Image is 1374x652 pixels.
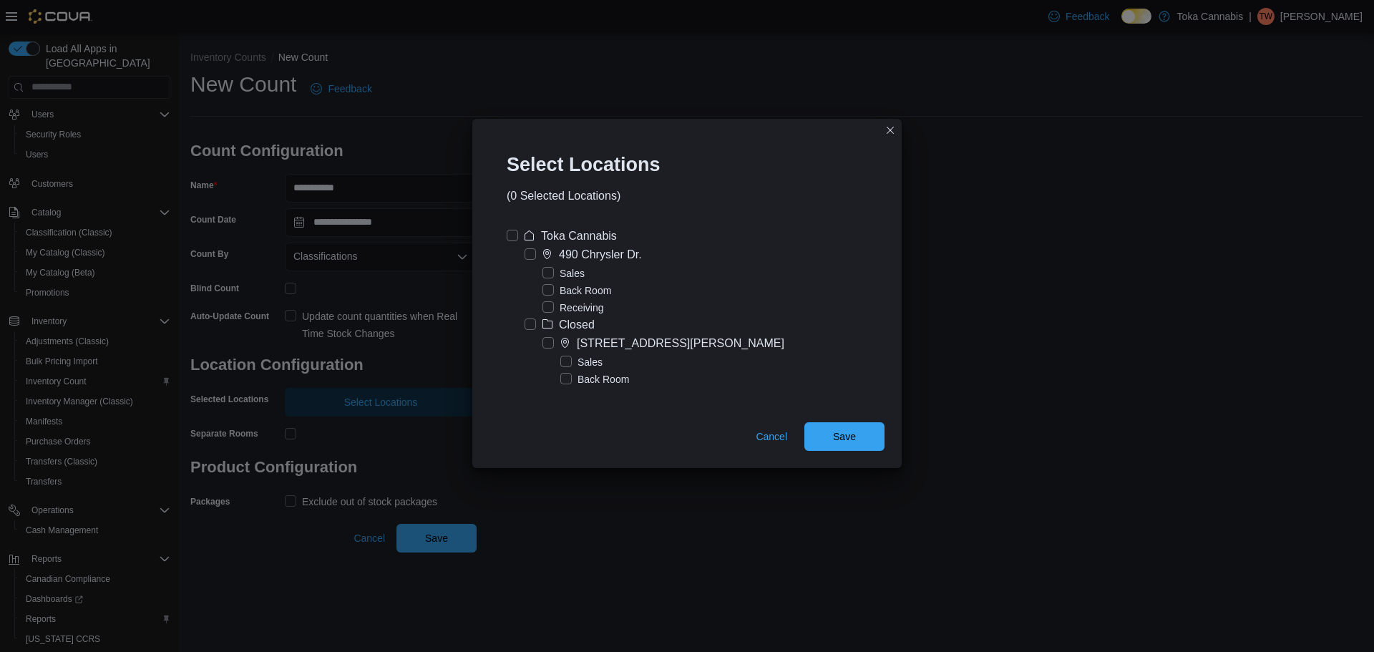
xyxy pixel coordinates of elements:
[542,282,611,299] label: Back Room
[542,265,585,282] label: Sales
[756,429,787,444] span: Cancel
[750,422,793,451] button: Cancel
[489,136,689,188] div: Select Locations
[559,316,595,334] div: Closed
[560,371,629,388] label: Back Room
[507,188,620,205] div: (0 Selected Locations)
[542,299,603,316] label: Receiving
[833,429,856,444] span: Save
[577,335,784,352] div: [STREET_ADDRESS][PERSON_NAME]
[560,354,603,371] label: Sales
[559,246,642,263] div: 490 Chrysler Dr.
[541,228,617,245] div: Toka Cannabis
[804,422,885,451] button: Save
[882,122,899,139] button: Closes this modal window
